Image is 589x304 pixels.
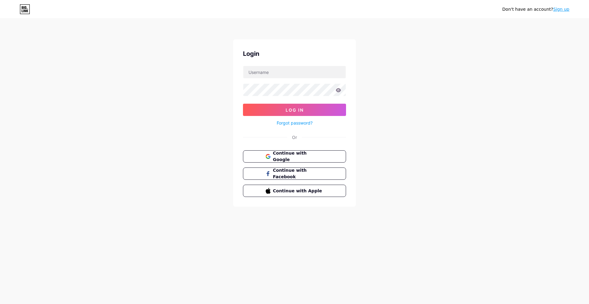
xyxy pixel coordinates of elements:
div: Or [292,134,297,140]
div: Login [243,49,346,58]
button: Continue with Facebook [243,167,346,180]
input: Username [243,66,346,78]
span: Continue with Facebook [273,167,324,180]
span: Continue with Google [273,150,324,163]
a: Sign up [553,7,569,12]
span: Log In [286,107,304,113]
button: Log In [243,104,346,116]
span: Continue with Apple [273,188,324,194]
div: Don't have an account? [502,6,569,13]
a: Forgot password? [277,120,313,126]
button: Continue with Apple [243,185,346,197]
button: Continue with Google [243,150,346,163]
